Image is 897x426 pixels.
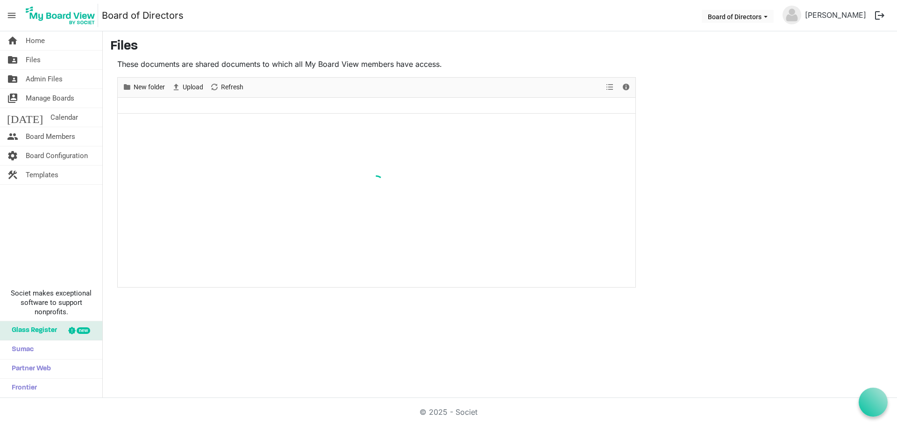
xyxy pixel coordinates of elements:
a: © 2025 - Societ [420,407,477,417]
span: Board Configuration [26,146,88,165]
a: [PERSON_NAME] [801,6,870,24]
span: Societ makes exceptional software to support nonprofits. [4,289,98,317]
span: [DATE] [7,108,43,127]
button: logout [870,6,890,25]
span: people [7,127,18,146]
span: folder_shared [7,51,18,69]
span: Partner Web [7,360,51,378]
span: menu [3,7,21,24]
span: Templates [26,166,58,184]
span: Sumac [7,340,34,359]
span: Board Members [26,127,75,146]
span: Frontier [7,379,37,397]
span: Home [26,31,45,50]
img: My Board View Logo [23,4,98,27]
span: Admin Files [26,70,63,88]
span: Calendar [50,108,78,127]
span: settings [7,146,18,165]
a: My Board View Logo [23,4,102,27]
span: Files [26,51,41,69]
button: Board of Directors dropdownbutton [702,10,774,23]
span: construction [7,166,18,184]
span: switch_account [7,89,18,108]
p: These documents are shared documents to which all My Board View members have access. [117,58,636,70]
span: home [7,31,18,50]
span: Glass Register [7,321,57,340]
img: no-profile-picture.svg [783,6,801,24]
div: new [77,327,90,334]
span: folder_shared [7,70,18,88]
h3: Files [110,39,890,55]
a: Board of Directors [102,6,184,25]
span: Manage Boards [26,89,74,108]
